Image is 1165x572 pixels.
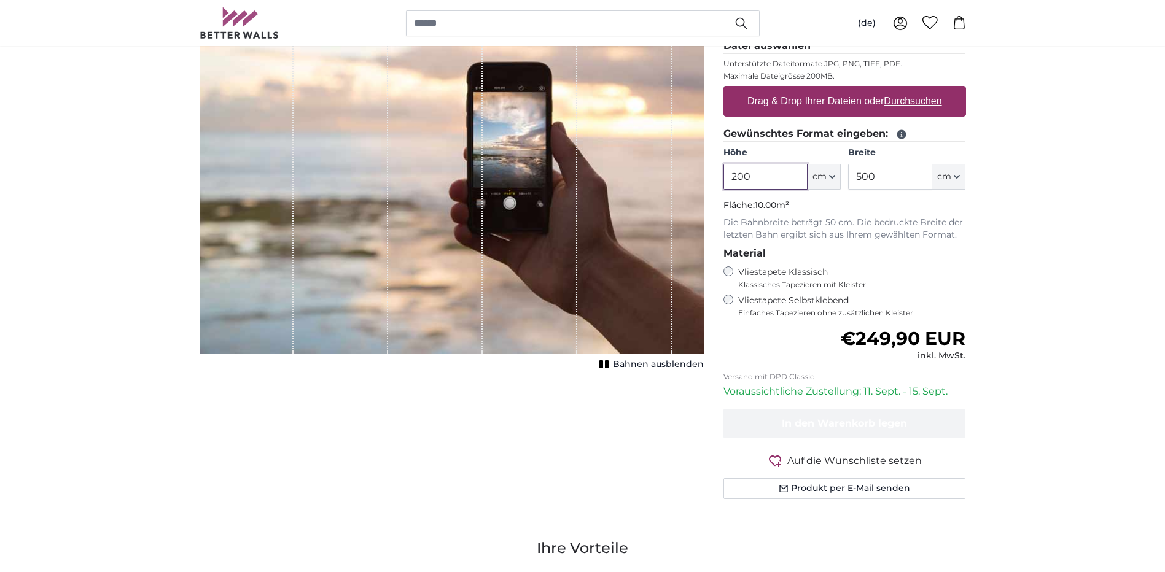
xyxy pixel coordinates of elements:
button: Produkt per E-Mail senden [723,478,966,499]
button: In den Warenkorb legen [723,409,966,438]
label: Breite [848,147,965,159]
span: Klassisches Tapezieren mit Kleister [738,280,956,290]
label: Drag & Drop Ihrer Dateien oder [742,89,947,114]
p: Fläche: [723,199,966,212]
span: cm [937,171,951,183]
img: Betterwalls [200,7,279,39]
span: 10.00m² [755,199,789,211]
h3: Ihre Vorteile [200,538,966,558]
button: cm [932,164,965,190]
p: Maximale Dateigrösse 200MB. [723,71,966,81]
p: Die Bahnbreite beträgt 50 cm. Die bedruckte Breite der letzten Bahn ergibt sich aus Ihrem gewählt... [723,217,966,241]
button: Auf die Wunschliste setzen [723,453,966,468]
label: Höhe [723,147,841,159]
button: Bahnen ausblenden [596,356,704,373]
button: (de) [848,12,886,34]
span: cm [812,171,827,183]
u: Durchsuchen [884,96,941,106]
span: Auf die Wunschliste setzen [787,454,922,468]
span: In den Warenkorb legen [782,417,907,429]
span: Einfaches Tapezieren ohne zusätzlichen Kleister [738,308,966,318]
label: Vliestapete Klassisch [738,266,956,290]
p: Versand mit DPD Classic [723,372,966,382]
legend: Datei auswählen [723,39,966,54]
legend: Material [723,246,966,261]
div: inkl. MwSt. [841,350,965,362]
p: Voraussichtliche Zustellung: 11. Sept. - 15. Sept. [723,384,966,399]
p: Unterstützte Dateiformate JPG, PNG, TIFF, PDF. [723,59,966,69]
span: Bahnen ausblenden [613,358,704,371]
button: cm [808,164,841,190]
span: €249,90 EUR [841,327,965,350]
legend: Gewünschtes Format eingeben: [723,126,966,142]
label: Vliestapete Selbstklebend [738,295,966,318]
